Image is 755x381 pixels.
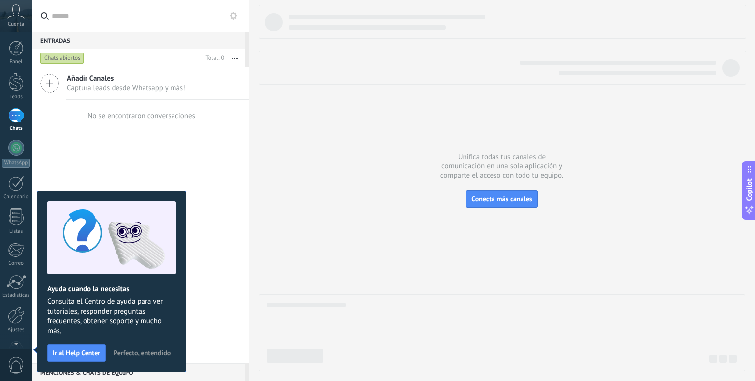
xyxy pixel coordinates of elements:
div: Ajustes [2,327,30,333]
span: Conecta más canales [471,194,532,203]
div: Chats abiertos [40,52,84,64]
div: Estadísticas [2,292,30,299]
span: Captura leads desde Whatsapp y más! [67,83,185,93]
span: Ir al Help Center [53,349,100,356]
div: Calendario [2,194,30,200]
div: Chats [2,126,30,132]
h2: Ayuda cuando la necesitas [47,285,176,294]
span: Cuenta [8,21,24,28]
div: Entradas [32,32,245,49]
div: WhatsApp [2,159,30,168]
span: Consulta el Centro de ayuda para ver tutoriales, responder preguntas frecuentes, obtener soporte ... [47,297,176,336]
div: Leads [2,94,30,100]
button: Conecta más canales [466,190,537,208]
button: Perfecto, entendido [109,346,175,360]
div: Panel [2,59,30,65]
span: Perfecto, entendido [114,349,171,356]
button: Más [224,49,245,67]
button: Ir al Help Center [47,344,106,362]
div: No se encontraron conversaciones [87,111,195,121]
div: Correo [2,260,30,267]
div: Total: 0 [202,53,224,63]
span: Añadir Canales [67,74,185,83]
span: Copilot [744,179,754,201]
div: Listas [2,228,30,235]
